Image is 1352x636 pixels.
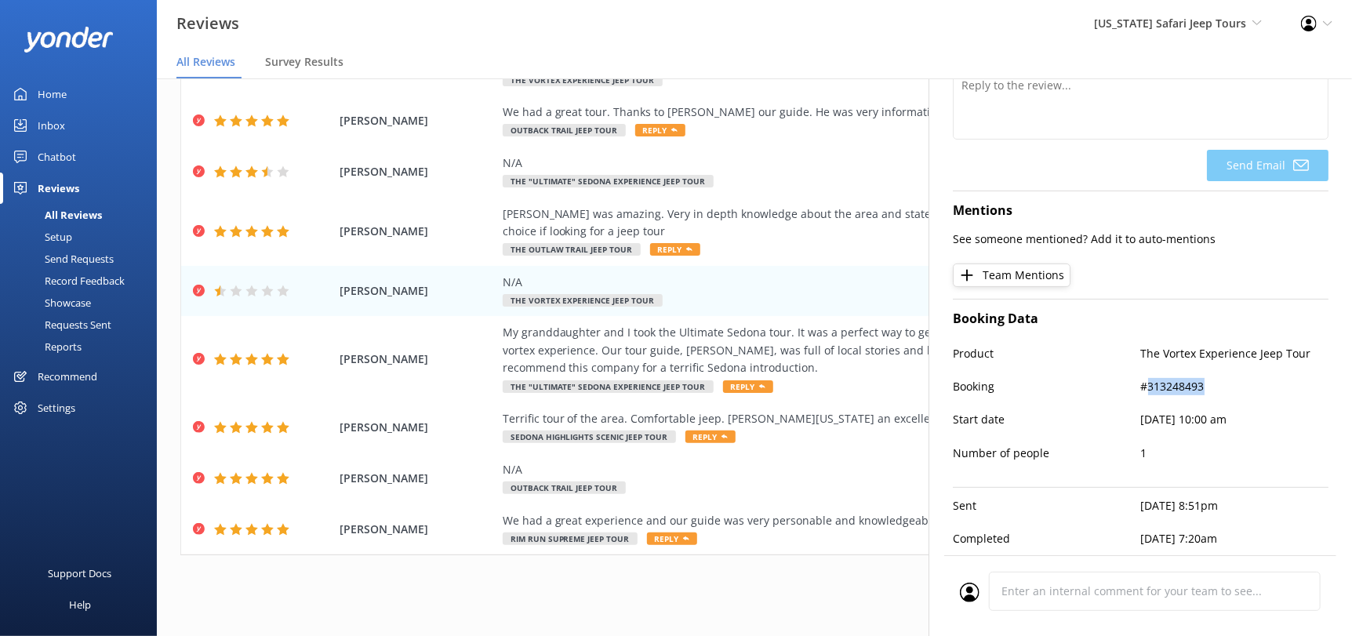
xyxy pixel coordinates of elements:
span: [PERSON_NAME] [340,163,494,180]
div: Requests Sent [9,314,111,336]
p: Booking [953,378,1141,395]
span: [US_STATE] Safari Jeep Tours [1094,16,1246,31]
span: Reply [650,243,700,256]
div: Reviews [38,173,79,204]
p: Completed [953,530,1141,547]
div: My granddaughter and I took the Ultimate Sedona tour. It was a perfect way to get a true taste of... [503,324,1216,376]
img: user_profile.svg [960,583,979,602]
span: The Vortex Experience Jeep Tour [503,294,663,307]
p: [DATE] 10:00 am [1141,411,1329,428]
span: Reply [685,431,736,443]
div: [PERSON_NAME] was amazing. Very in depth knowledge about the area and state that he shared. He li... [503,205,1216,241]
span: [PERSON_NAME] [340,521,494,538]
p: #313248493 [1141,378,1329,395]
p: [DATE] 8:51pm [1141,497,1329,514]
a: Setup [9,226,157,248]
span: The "Ultimate" Sedona Experience Jeep Tour [503,380,714,393]
a: Send Requests [9,248,157,270]
a: Showcase [9,292,157,314]
div: We had a great tour. Thanks to [PERSON_NAME] our guide. He was very informative and funny. Made t... [503,104,1216,121]
span: [PERSON_NAME] [340,223,494,240]
p: Number of people [953,445,1141,462]
a: Reports [9,336,157,358]
div: N/A [503,274,1216,291]
span: Rim Run Supreme Jeep Tour [503,532,638,545]
p: The Vortex Experience Jeep Tour [1141,345,1329,362]
div: Terrific tour of the area. Comfortable jeep. [PERSON_NAME][US_STATE] an excellent guide [503,410,1216,427]
a: Requests Sent [9,314,157,336]
span: [PERSON_NAME] [340,470,494,487]
span: [PERSON_NAME] [340,112,494,129]
span: The "Ultimate" Sedona Experience Jeep Tour [503,175,714,187]
div: N/A [503,461,1216,478]
div: N/A [503,154,1216,172]
span: Reply [647,532,697,545]
div: We had a great experience and our guide was very personable and knowledgeable. [503,512,1216,529]
div: Recommend [38,361,97,392]
span: Reply [723,380,773,393]
div: Setup [9,226,72,248]
span: Reply [635,124,685,136]
a: Record Feedback [9,270,157,292]
span: The Outlaw Trail Jeep Tour [503,243,641,256]
span: Sedona Highlights Scenic Jeep Tour [503,431,676,443]
p: Start date [953,411,1141,428]
div: Support Docs [49,558,112,589]
p: See someone mentioned? Add it to auto-mentions [953,231,1328,248]
div: Record Feedback [9,270,125,292]
h4: Booking Data [953,309,1328,329]
p: Sent [953,497,1141,514]
span: The Vortex Experience Jeep Tour [503,74,663,86]
span: All Reviews [176,54,235,70]
span: Outback Trail Jeep Tour [503,482,626,494]
div: Home [38,78,67,110]
h4: Mentions [953,201,1328,221]
div: Showcase [9,292,91,314]
img: yonder-white-logo.png [24,27,114,53]
div: Settings [38,392,75,423]
span: Survey Results [265,54,343,70]
span: [PERSON_NAME] [340,351,494,368]
p: Product [953,345,1141,362]
div: Chatbot [38,141,76,173]
div: All Reviews [9,204,102,226]
div: Reports [9,336,82,358]
div: Help [69,589,91,620]
div: Send Requests [9,248,114,270]
span: Outback Trail Jeep Tour [503,124,626,136]
p: [DATE] 7:20am [1141,530,1329,547]
h3: Reviews [176,11,239,36]
a: All Reviews [9,204,157,226]
div: Inbox [38,110,65,141]
button: Team Mentions [953,263,1070,287]
p: 1 [1141,445,1329,462]
span: [PERSON_NAME] [340,419,494,436]
span: [PERSON_NAME] [340,282,494,300]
